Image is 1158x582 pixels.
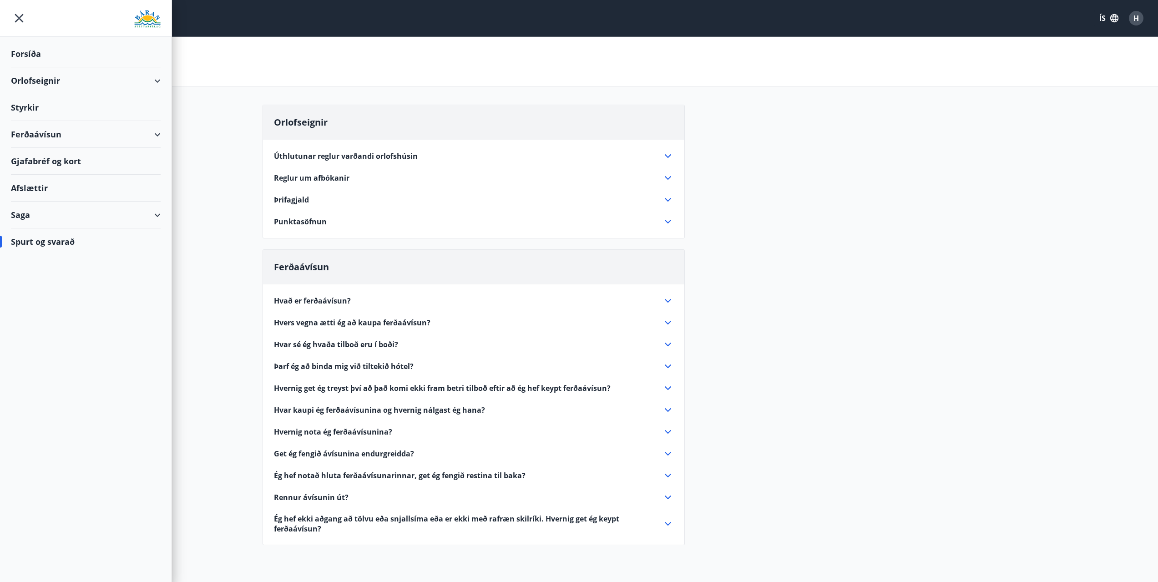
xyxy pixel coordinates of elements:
span: Hvers vegna ætti ég að kaupa ferðaávísun? [274,318,430,328]
div: Punktasöfnun [274,216,673,227]
span: Hvar kaupi ég ferðaávísunina og hvernig nálgast ég hana? [274,405,485,415]
span: Ég hef notað hluta ferðaávísunarinnar, get ég fengið restina til baka? [274,471,526,481]
div: Þrifagjald [274,194,673,205]
span: Punktasöfnun [274,217,327,227]
div: Þarf ég að binda mig við tiltekið hótel? [274,361,673,372]
div: Rennur ávísunin út? [274,492,673,503]
div: Reglur um afbókanir [274,172,673,183]
span: Hvernig nota ég ferðaávísunina? [274,427,392,437]
span: Þarf ég að binda mig við tiltekið hótel? [274,361,414,371]
span: Get ég fengið ávísunina endurgreidda? [274,449,414,459]
span: Ferðaávísun [274,261,329,273]
div: Úthlutunar reglur varðandi orlofshúsin [274,151,673,162]
div: Hvað er ferðaávísun? [274,295,673,306]
img: union_logo [134,10,161,28]
div: Afslættir [11,175,161,202]
div: Styrkir [11,94,161,121]
div: Hvernig nota ég ferðaávísunina? [274,426,673,437]
div: Hvar sé ég hvaða tilboð eru í boði? [274,339,673,350]
button: ÍS [1094,10,1123,26]
div: Hvernig get ég treyst því að það komi ekki fram betri tilboð eftir að ég hef keypt ferðaávísun? [274,383,673,394]
div: Hvar kaupi ég ferðaávísunina og hvernig nálgast ég hana? [274,405,673,415]
span: Ég hef ekki aðgang að tölvu eða snjallsíma eða er ekki með rafræn skilríki. Hvernig get ég keypt ... [274,514,652,534]
span: Hvernig get ég treyst því að það komi ekki fram betri tilboð eftir að ég hef keypt ferðaávísun? [274,383,611,393]
span: H [1133,13,1139,23]
div: Gjafabréf og kort [11,148,161,175]
span: Hvar sé ég hvaða tilboð eru í boði? [274,339,398,349]
span: Orlofseignir [274,116,328,128]
span: Úthlutunar reglur varðandi orlofshúsin [274,151,418,161]
span: Þrifagjald [274,195,309,205]
span: Rennur ávísunin út? [274,492,349,502]
div: Spurt og svarað [11,228,161,255]
button: menu [11,10,27,26]
div: Orlofseignir [11,67,161,94]
div: Ég hef notað hluta ferðaávísunarinnar, get ég fengið restina til baka? [274,470,673,481]
div: Hvers vegna ætti ég að kaupa ferðaávísun? [274,317,673,328]
div: Forsíða [11,40,161,67]
div: Get ég fengið ávísunina endurgreidda? [274,448,673,459]
div: Ferðaávísun [11,121,161,148]
button: H [1125,7,1147,29]
span: Hvað er ferðaávísun? [274,296,351,306]
div: Saga [11,202,161,228]
span: Reglur um afbókanir [274,173,349,183]
div: Ég hef ekki aðgang að tölvu eða snjallsíma eða er ekki með rafræn skilríki. Hvernig get ég keypt ... [274,514,673,534]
